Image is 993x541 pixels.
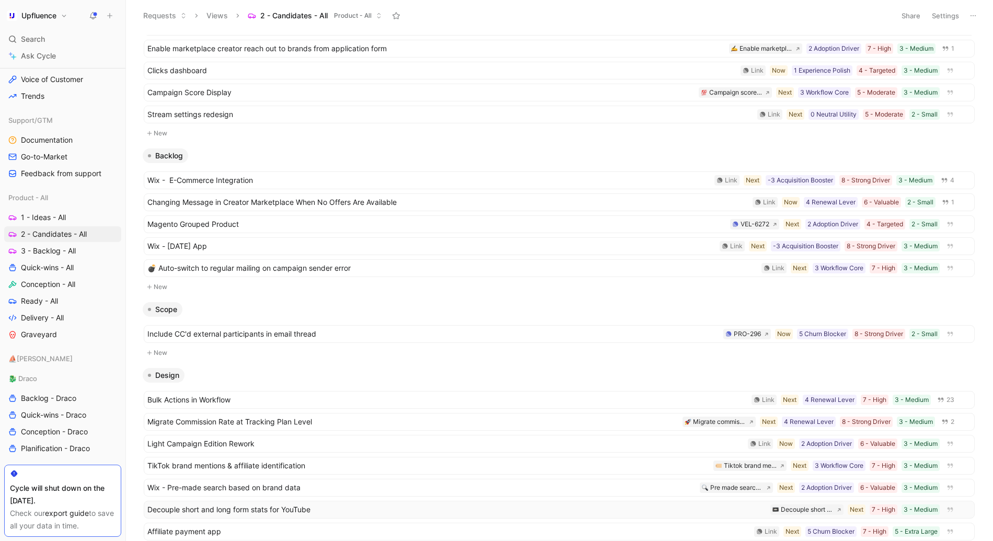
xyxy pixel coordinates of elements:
[800,87,849,98] div: 3 Workflow Core
[155,304,177,315] span: Scope
[4,327,121,342] a: Graveyard
[904,461,938,471] div: 3 - Medium
[740,43,792,54] div: Enable marketplace creator reach out to brands from application form
[709,87,762,98] div: Campaign score display
[940,197,956,208] button: 1
[899,43,933,54] div: 3 - Medium
[863,526,886,537] div: 7 - High
[147,438,744,450] span: Light Campaign Edition Rework
[8,115,53,125] span: Support/GTM
[147,64,736,77] span: Clicks dashboard
[4,8,70,23] button: UpfluenceUpfluence
[904,263,938,273] div: 3 - Medium
[860,482,895,493] div: 6 - Valuable
[21,246,76,256] span: 3 - Backlog - All
[21,262,74,273] span: Quick-wins - All
[801,439,852,449] div: 2 Adoption Driver
[144,325,975,343] a: Include CC'd external participants in email thread2 - Small8 - Strong Driver5 Churn BlockerNowPRO...
[144,435,975,453] a: Light Campaign Edition Rework3 - Medium6 - Valuable2 Adoption DriverNowLink
[4,293,121,309] a: Ready - All
[147,108,753,121] span: Stream settings redesign
[725,175,737,186] div: Link
[872,461,895,471] div: 7 - High
[911,109,938,120] div: 2 - Small
[939,416,956,428] button: 2
[778,87,792,98] div: Next
[147,525,750,538] span: Affiliate payment app
[143,148,188,163] button: Backlog
[21,410,86,420] span: Quick-wins - Draco
[147,481,696,494] span: Wix - Pre-made search based on brand data
[693,417,746,427] div: Migrate commission rate at tracking plan and orders level
[715,463,722,469] img: 🏷️
[811,109,857,120] div: 0 Neutral Utility
[784,197,798,208] div: Now
[805,395,855,405] div: 4 Renewal Lever
[21,313,64,323] span: Delivery - All
[763,197,776,208] div: Link
[904,504,938,515] div: 3 - Medium
[904,482,938,493] div: 3 - Medium
[793,461,806,471] div: Next
[21,279,75,290] span: Conception - All
[898,175,932,186] div: 3 - Medium
[21,74,83,85] span: Voice of Customer
[730,241,743,251] div: Link
[4,226,121,242] a: 2 - Candidates - All
[4,260,121,275] a: Quick-wins - All
[21,168,101,179] span: Feedback from support
[4,407,121,423] a: Quick-wins - Draco
[144,523,975,540] a: Affiliate payment app5 - Extra Large7 - High5 Churn BlockerNextLink
[147,174,710,187] span: Wix - E-Commerce Integration
[155,151,183,161] span: Backlog
[731,45,737,52] img: ✍️
[779,439,793,449] div: Now
[940,43,956,54] button: 1
[860,439,895,449] div: 6 - Valuable
[685,419,691,425] img: 🚀
[762,395,775,405] div: Link
[147,218,726,231] span: Magento Grouped Product
[799,329,846,339] div: 5 Churn Blocker
[143,347,976,359] button: New
[334,10,372,21] span: Product - All
[777,329,791,339] div: Now
[793,263,806,273] div: Next
[807,219,858,229] div: 2 Adoption Driver
[864,197,899,208] div: 6 - Valuable
[21,91,44,101] span: Trends
[951,199,954,205] span: 1
[21,329,57,340] span: Graveyard
[789,109,802,120] div: Next
[758,439,771,449] div: Link
[779,482,793,493] div: Next
[801,482,852,493] div: 2 Adoption Driver
[842,417,891,427] div: 8 - Strong Driver
[768,109,780,120] div: Link
[784,417,834,427] div: 4 Renewal Lever
[147,196,748,209] span: Changing Message in Creator Marketplace When No Offers Are Available
[144,62,975,79] a: Clicks dashboard3 - Medium4 - Targeted1 Experience PolishNowLink
[868,43,891,54] div: 7 - High
[8,373,37,384] span: 🐉 Draco
[815,263,863,273] div: 3 Workflow Core
[21,50,56,62] span: Ask Cycle
[4,149,121,165] a: Go-to-Market
[809,43,859,54] div: 2 Adoption Driver
[786,219,799,229] div: Next
[4,441,121,456] a: Planification - Draco
[144,413,975,431] a: Migrate Commission Rate at Tracking Plan Level3 - Medium8 - Strong Driver4 Renewal LeverNext🚀Migr...
[144,215,975,233] a: Magento Grouped Product2 - Small4 - Targeted2 Adoption DriverNextVEL-6272
[4,371,121,456] div: 🐉 DracoBacklog - DracoQuick-wins - DracoConception - DracoPlanification - Draco
[4,52,121,104] div: DashboardsVoice of CustomerTrends
[147,262,757,274] span: 💣 Auto-switch to regular mailing on campaign sender error
[143,281,976,293] button: New
[904,65,938,76] div: 3 - Medium
[143,302,182,317] button: Scope
[794,65,850,76] div: 1 Experience Polish
[746,175,759,186] div: Next
[4,390,121,406] a: Backlog - Draco
[950,177,954,183] span: 4
[138,302,980,360] div: ScopeNew
[904,439,938,449] div: 3 - Medium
